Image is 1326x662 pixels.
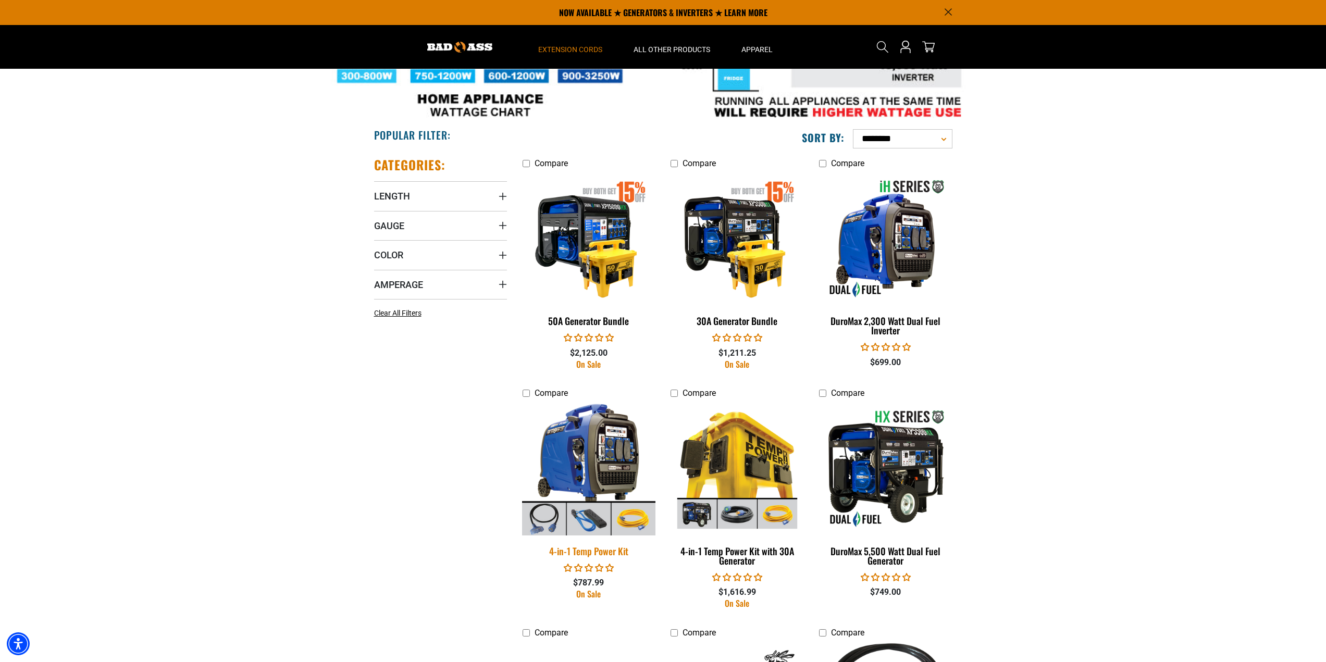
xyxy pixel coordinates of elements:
summary: Apparel [726,25,788,69]
span: 0.00 stars [564,563,614,573]
img: 30A Generator Bundle [672,179,803,298]
summary: Gauge [374,211,507,240]
span: Compare [683,388,716,398]
span: Compare [535,158,568,168]
span: Compare [831,158,864,168]
summary: Extension Cords [523,25,618,69]
span: 0.00 stars [861,342,911,352]
img: 4-in-1 Temp Power Kit with 30A Generator [672,408,803,528]
span: Compare [831,628,864,638]
a: DuroMax 5,500 Watt Dual Fuel Generator DuroMax 5,500 Watt Dual Fuel Generator [819,404,952,571]
div: Accessibility Menu [7,632,30,655]
a: cart [920,41,937,53]
span: Compare [831,388,864,398]
a: 4-in-1 Temp Power Kit with 30A Generator 4-in-1 Temp Power Kit with 30A Generator [671,404,803,571]
span: Compare [535,388,568,398]
div: $749.00 [819,586,952,598]
span: Compare [535,628,568,638]
h2: Popular Filter: [374,128,451,142]
div: $2,125.00 [523,347,655,359]
summary: Color [374,240,507,269]
div: $787.99 [523,577,655,589]
a: 50A Generator Bundle 50A Generator Bundle [523,173,655,332]
summary: Search [874,39,891,55]
span: Amperage [374,279,423,291]
div: 50A Generator Bundle [523,316,655,326]
div: 4-in-1 Temp Power Kit with 30A Generator [671,546,803,565]
img: DuroMax 2,300 Watt Dual Fuel Inverter [820,179,951,298]
div: On Sale [671,599,803,607]
a: Clear All Filters [374,308,426,319]
div: On Sale [523,590,655,598]
img: Bad Ass Extension Cords [427,42,492,53]
span: All Other Products [634,45,710,54]
span: Compare [683,158,716,168]
span: Clear All Filters [374,309,422,317]
div: On Sale [671,360,803,368]
span: Length [374,190,410,202]
span: 0.00 stars [564,333,614,343]
div: DuroMax 2,300 Watt Dual Fuel Inverter [819,316,952,335]
span: 0.00 stars [861,572,911,582]
label: Sort by: [802,131,845,144]
span: 0.00 stars [712,333,762,343]
img: DuroMax 5,500 Watt Dual Fuel Generator [820,408,951,528]
a: Open this option [897,25,914,69]
span: Gauge [374,220,404,232]
div: $699.00 [819,356,952,369]
div: 30A Generator Bundle [671,316,803,326]
div: On Sale [523,360,655,368]
summary: Amperage [374,270,507,299]
img: 4-in-1 Temp Power Kit [516,402,662,535]
span: Compare [683,628,716,638]
div: DuroMax 5,500 Watt Dual Fuel Generator [819,546,952,565]
img: 50A Generator Bundle [523,179,654,298]
span: Apparel [741,45,773,54]
summary: All Other Products [618,25,726,69]
span: 0.00 stars [712,572,762,582]
div: 4-in-1 Temp Power Kit [523,546,655,556]
div: $1,211.25 [671,347,803,359]
span: Color [374,249,403,261]
h2: Categories: [374,157,446,173]
div: $1,616.99 [671,586,803,598]
a: 4-in-1 Temp Power Kit 4-in-1 Temp Power Kit [523,404,655,562]
span: Extension Cords [538,45,602,54]
a: DuroMax 2,300 Watt Dual Fuel Inverter DuroMax 2,300 Watt Dual Fuel Inverter [819,173,952,341]
summary: Length [374,181,507,210]
a: 30A Generator Bundle 30A Generator Bundle [671,173,803,332]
